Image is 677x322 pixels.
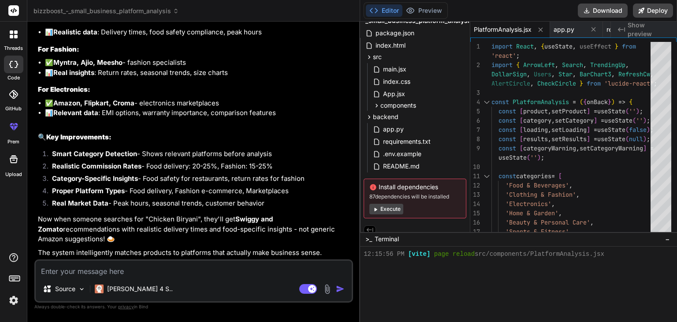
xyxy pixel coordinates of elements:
img: attachment [322,284,332,294]
span: , [583,61,587,69]
div: 9 [470,144,480,153]
div: 16 [470,218,480,227]
span: const [498,126,516,134]
span: CheckCircle [537,79,576,87]
span: Search [562,61,583,69]
span: React [516,42,534,50]
div: 10 [470,162,480,172]
span: ( [625,107,629,115]
img: icon [336,285,345,293]
img: settings [6,293,21,308]
span: , [558,209,562,217]
span: , [573,70,576,78]
strong: Amazon, Flipkart, Croma [53,99,134,107]
span: App.jsx [382,89,406,99]
span: components [380,101,416,110]
span: { [541,42,544,50]
div: 3 [470,88,480,97]
span: requirements.txt [382,136,431,147]
span: ; [541,154,544,161]
span: , [548,135,551,143]
span: ) [537,154,541,161]
div: 11 [470,172,480,181]
span: requirements.txt [606,25,654,34]
span: ] [587,107,590,115]
span: ; [647,135,650,143]
span: import [491,42,513,50]
span: privacy [118,304,134,309]
div: 7 [470,125,480,135]
p: [PERSON_NAME] 4 S.. [107,285,173,293]
p: Now when someone searches for "Chicken Biryani", they'll get recommendations with realistic deliv... [38,214,351,244]
span: = [594,107,597,115]
span: null [629,135,643,143]
span: , [555,61,558,69]
span: } [615,42,618,50]
span: backend [373,112,398,121]
span: loading [523,126,548,134]
span: const [498,135,516,143]
span: [ [520,135,523,143]
span: − [665,235,670,243]
span: , [573,42,576,50]
span: , [534,42,537,50]
span: DollarSign [491,70,527,78]
span: , [551,116,555,124]
span: useState [498,154,527,161]
span: } [580,79,583,87]
span: setCategory [555,116,594,124]
span: = [573,98,576,106]
span: ) [643,135,647,143]
span: , [576,191,580,198]
span: , [569,181,573,189]
span: from [587,79,601,87]
div: 15 [470,209,480,218]
span: ; [640,107,643,115]
span: { [516,61,520,69]
span: category [523,116,551,124]
li: ✅ - electronics marketplaces [45,98,351,109]
span: , [548,126,551,134]
span: ; [650,126,654,134]
span: RefreshCw [618,70,650,78]
span: package.json [375,28,415,38]
div: 2 [470,60,480,70]
div: 13 [470,190,480,199]
strong: Relevant data [53,109,98,117]
span: ) [647,126,650,134]
span: >_ [365,235,372,243]
span: , [569,228,573,236]
span: src [373,52,382,61]
span: ( [625,135,629,143]
span: page reload [434,250,475,258]
span: ( [580,98,583,106]
strong: Realistic Commission Rates [52,162,141,170]
span: AlertCircle [491,79,530,87]
span: ] [643,144,647,152]
div: Click to collapse the range. [481,172,492,181]
span: => [618,98,625,106]
span: 87 dependencies will be installed [369,193,461,200]
span: ( [527,154,530,161]
span: useState [597,126,625,134]
div: 4 [470,97,480,107]
span: PlatformAnalysis.jsx [474,25,532,34]
strong: Myntra, Ajio, Meesho [53,58,123,67]
span: ] [587,126,590,134]
span: main.jsx [382,64,407,75]
li: 📊 : Return rates, seasonal trends, size charts [45,68,351,78]
span: , [625,61,629,69]
span: bizzboost_-_small_business_platform_analysis [33,7,179,15]
div: 17 [470,227,480,236]
li: - Food delivery, Fashion e-commerce, Marketplaces [45,186,351,198]
label: prem [7,138,19,146]
span: } [608,98,611,106]
span: BarChart3 [580,70,611,78]
span: = [594,126,597,134]
span: 12:15:56 PM [364,250,404,258]
span: '' [629,107,636,115]
span: [ [520,126,523,134]
span: ; [647,116,650,124]
span: TrendingUp [590,61,625,69]
span: index.html [375,40,406,51]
